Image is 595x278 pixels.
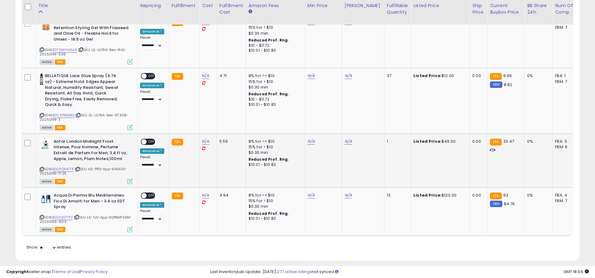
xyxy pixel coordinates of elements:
span: 30.47 [503,138,514,144]
b: BELLATIQUE Lace Glue Spray (6.76 oz) - Extreme Hold. Edges Appear Natural, Humidity Resistant, Sw... [45,73,120,109]
b: Listed Price: [413,192,442,198]
small: FBM [490,201,502,207]
img: 41fEK1DvppL._SL40_.jpg [40,139,52,151]
div: 1 [387,139,406,144]
div: [PERSON_NAME] [345,2,381,9]
span: All listings currently available for purchase on Amazon [40,125,54,130]
img: 41sAfNFoSWL._SL40_.jpg [40,19,52,32]
div: $0.30 min [249,85,300,90]
a: N/A [307,138,315,145]
div: $0.30 min [249,204,300,209]
div: Min Price [307,2,339,9]
div: FBA: 1 [555,73,575,79]
a: N/A [345,73,352,79]
a: B0DFQK4F7R [52,167,74,172]
a: N/A [202,138,209,145]
b: Listed Price: [413,73,442,79]
div: 0.00 [472,139,483,144]
strong: Copyright [6,269,29,275]
div: $10.01 - $10.83 [249,216,300,221]
b: Reduced Prof. Rng. [249,157,289,162]
div: $0.30 min [249,31,300,36]
div: Fulfillable Quantity [387,2,408,15]
b: Anfar London Midnight Frost Intense, Pour Homme, Perfume Extrait de Parfum for Men, 3.4 fl oz, Ap... [54,139,129,163]
span: 2025-10-9 18:04 GMT [563,269,589,275]
div: 15% for > $10 [249,198,300,204]
span: | SKU: HZ-PPD-App-6A6610-20250145-17.25 [40,167,127,176]
div: Current Buybox Price [490,2,522,15]
b: Listed Price: [413,138,442,144]
a: 277 active listings [277,269,312,275]
div: Amazon Fees [249,2,302,9]
small: FBA [172,193,183,199]
div: Amazon AI * [140,148,164,154]
div: ASIN: [40,193,133,232]
div: 15% for > $10 [249,79,300,85]
span: FBA [55,125,65,130]
div: 8% for <= $10 [249,193,300,198]
a: B0CSPRB3BQ [52,113,74,118]
span: 9.99 [503,73,512,79]
a: N/A [307,192,315,198]
div: Amazon AI * [140,202,164,208]
a: B0D1VGT7PZ [52,215,73,220]
span: 8.82 [504,82,513,88]
div: Repricing [140,2,166,9]
div: Amazon AI * [140,29,164,34]
small: FBA [172,139,183,146]
a: Privacy Policy [80,269,108,275]
a: N/A [307,73,315,79]
div: ASIN: [40,19,133,64]
small: FBM [490,81,502,88]
a: Terms of Use [53,269,79,275]
a: N/A [345,138,352,145]
div: 0.00 [472,193,483,198]
span: All listings currently available for purchase on Amazon [40,227,54,232]
div: Preset: [140,209,164,223]
div: Ship Price [472,2,485,15]
img: 41yjmXs7ItL._SL40_.jpg [40,193,52,205]
b: Reduced Prof. Rng. [249,211,289,216]
small: Amazon Fees. [249,9,252,15]
div: 5.59 [219,139,241,144]
div: 8% for <= $10 [249,139,300,144]
div: 0% [527,139,548,144]
span: 93 [503,192,508,198]
span: | SKU: LS-ULTRA-Res-4142-20250144-3.39 [40,47,126,57]
div: $0.30 min [249,150,300,155]
div: FBM: 6 [555,144,575,150]
div: 0% [527,73,548,79]
span: 84.76 [504,201,515,207]
img: 41E3UEWskcL._SL40_.jpg [40,73,43,85]
div: 37 [387,73,406,79]
span: | SKU: LS-TJS-App-AQPBMF33M-20250155-60.5 [40,215,132,224]
span: All listings currently available for purchase on Amazon [40,59,54,65]
div: FBM: 7 [555,25,575,30]
span: OFF [147,193,156,198]
div: 8% for <= $10 [249,73,300,79]
b: Acqua Di Parma Blu Mediterraneo Fico Di Amalfi for Men - 3.4 oz EDT Spray [54,193,129,211]
div: Cost [202,2,214,9]
div: $49.00 [413,139,465,144]
div: seller snap | | [6,269,108,275]
div: FBA: 3 [555,139,575,144]
small: FBA [490,73,501,80]
div: $12.00 [413,73,465,79]
div: $10 - $11.72 [249,97,300,102]
div: Preset: [140,36,164,50]
div: FBA: 4 [555,193,575,198]
div: Last InventoryLab Update: [DATE], not synced. [210,269,589,275]
div: Num of Comp. [555,2,578,15]
div: Preset: [140,155,164,169]
div: ASIN: [40,73,133,129]
div: Fulfillment Cost [219,2,243,15]
a: B07QWFHSM9 [52,47,77,53]
span: All listings currently available for purchase on Amazon [40,179,54,184]
small: FBA [490,193,501,199]
a: N/A [202,192,209,198]
div: Amazon AI * [140,83,164,88]
div: Title [38,2,135,9]
div: $120.00 [413,193,465,198]
div: Preset: [140,90,164,104]
b: Reduced Prof. Rng. [249,37,289,43]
